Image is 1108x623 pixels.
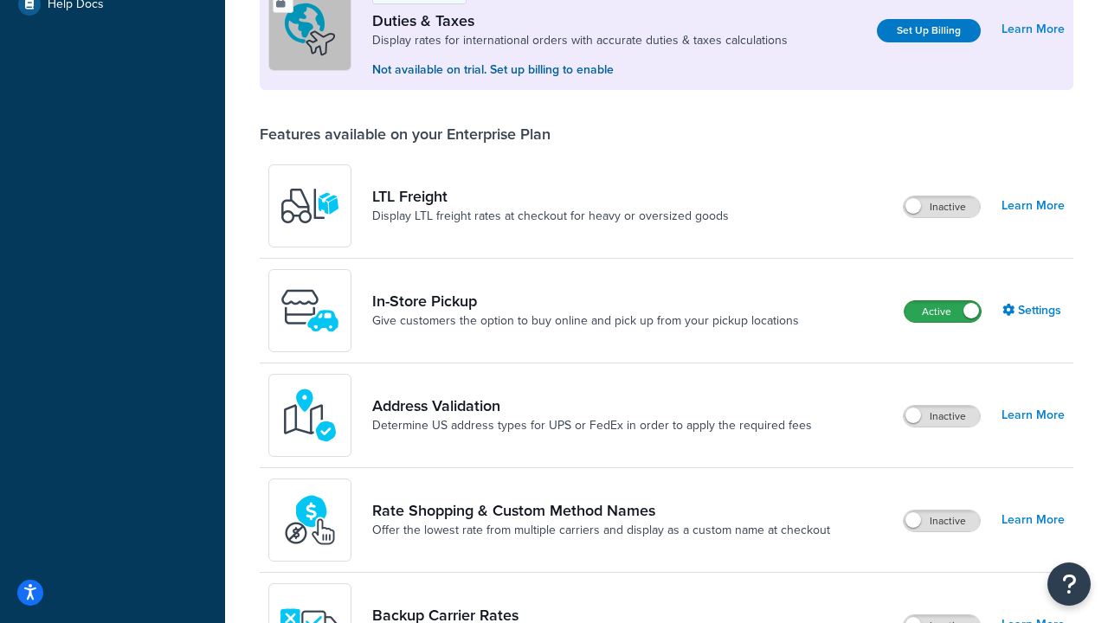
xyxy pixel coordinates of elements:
[372,522,830,539] a: Offer the lowest rate from multiple carriers and display as a custom name at checkout
[1002,299,1065,323] a: Settings
[280,385,340,446] img: kIG8fy0lQAAAABJRU5ErkJggg==
[877,19,981,42] a: Set Up Billing
[904,511,980,531] label: Inactive
[372,208,729,225] a: Display LTL freight rates at checkout for heavy or oversized goods
[1047,562,1091,606] button: Open Resource Center
[905,301,981,322] label: Active
[372,11,788,30] a: Duties & Taxes
[372,501,830,520] a: Rate Shopping & Custom Method Names
[372,187,729,206] a: LTL Freight
[904,406,980,427] label: Inactive
[1002,403,1065,427] a: Learn More
[904,196,980,217] label: Inactive
[1002,194,1065,218] a: Learn More
[1002,508,1065,532] a: Learn More
[372,61,788,80] p: Not available on trial. Set up billing to enable
[372,312,799,330] a: Give customers the option to buy online and pick up from your pickup locations
[280,176,340,236] img: y79ZsPf0fXUFUhFXDzUgf+ktZg5F2+ohG75+v3d2s1D9TjoU8PiyCIluIjV41seZevKCRuEjTPPOKHJsQcmKCXGdfprl3L4q7...
[372,396,812,415] a: Address Validation
[372,292,799,311] a: In-Store Pickup
[372,32,788,49] a: Display rates for international orders with accurate duties & taxes calculations
[280,280,340,341] img: wfgcfpwTIucLEAAAAASUVORK5CYII=
[260,125,551,144] div: Features available on your Enterprise Plan
[372,417,812,434] a: Determine US address types for UPS or FedEx in order to apply the required fees
[1002,17,1065,42] a: Learn More
[280,490,340,550] img: icon-duo-feat-rate-shopping-ecdd8bed.png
